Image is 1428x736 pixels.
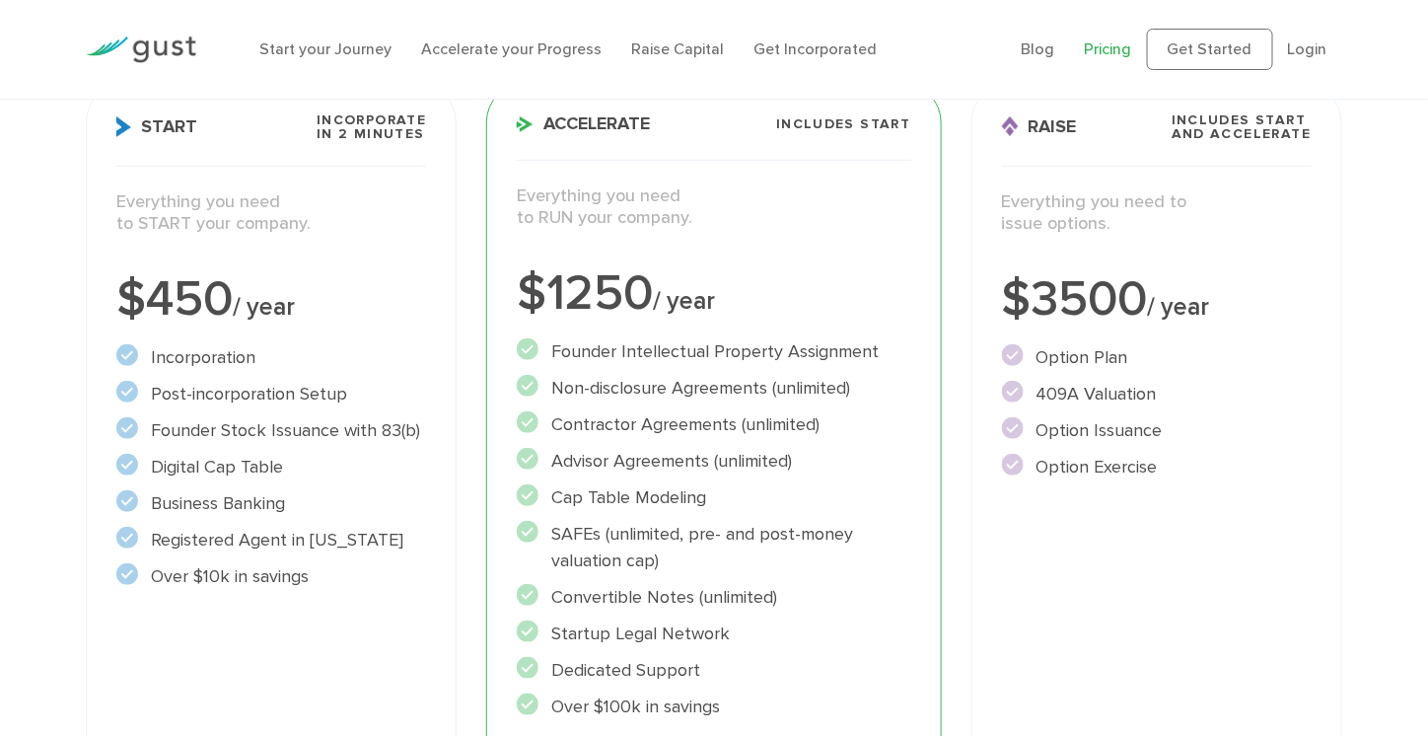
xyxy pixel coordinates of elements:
div: $1250 [517,269,910,319]
li: Business Banking [116,490,426,517]
img: Raise Icon [1002,116,1019,137]
a: Start your Journey [259,39,392,58]
li: Over $100k in savings [517,694,910,720]
span: Includes START [776,117,911,131]
li: Registered Agent in [US_STATE] [116,527,426,553]
p: Everything you need to START your company. [116,191,426,236]
p: Everything you need to RUN your company. [517,185,910,230]
li: Cap Table Modeling [517,484,910,511]
li: Startup Legal Network [517,621,910,647]
li: Option Issuance [1002,417,1312,444]
span: Accelerate [517,115,650,133]
div: $3500 [1002,275,1312,325]
li: Advisor Agreements (unlimited) [517,448,910,475]
li: Contractor Agreements (unlimited) [517,411,910,438]
li: Post-incorporation Setup [116,381,426,407]
li: SAFEs (unlimited, pre- and post-money valuation cap) [517,521,910,574]
span: Includes START and ACCELERATE [1172,113,1312,141]
li: Convertible Notes (unlimited) [517,584,910,611]
a: Login [1288,39,1327,58]
a: Pricing [1085,39,1132,58]
li: Non-disclosure Agreements (unlimited) [517,375,910,402]
span: Incorporate in 2 Minutes [317,113,426,141]
div: $450 [116,275,426,325]
li: Dedicated Support [517,657,910,684]
a: Blog [1022,39,1055,58]
li: Digital Cap Table [116,454,426,480]
a: Get Incorporated [753,39,877,58]
span: Start [116,116,197,137]
img: Accelerate Icon [517,116,534,132]
li: Founder Intellectual Property Assignment [517,338,910,365]
span: / year [653,286,715,316]
p: Everything you need to issue options. [1002,191,1312,236]
span: / year [233,292,295,322]
li: Over $10k in savings [116,563,426,590]
li: Option Exercise [1002,454,1312,480]
span: / year [1148,292,1210,322]
span: Raise [1002,116,1077,137]
a: Accelerate your Progress [421,39,602,58]
img: Gust Logo [86,37,196,63]
li: 409A Valuation [1002,381,1312,407]
li: Incorporation [116,344,426,371]
a: Raise Capital [631,39,724,58]
a: Get Started [1147,29,1273,70]
img: Start Icon X2 [116,116,131,137]
li: Founder Stock Issuance with 83(b) [116,417,426,444]
li: Option Plan [1002,344,1312,371]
